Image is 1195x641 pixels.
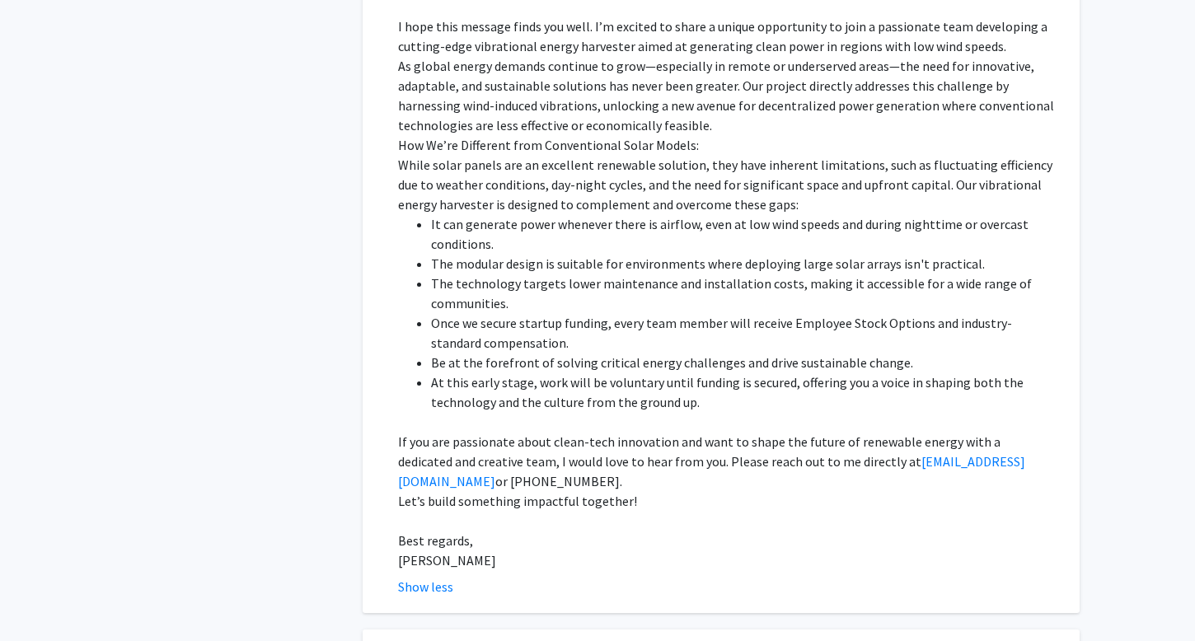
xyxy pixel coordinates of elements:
button: Show less [398,577,453,597]
p: While solar panels are an excellent renewable solution, they have inherent limitations, such as f... [398,155,1057,214]
p: As global energy demands continue to grow—especially in remote or underserved areas—the need for ... [398,56,1057,135]
p: Best regards, [398,531,1057,550]
p: [PERSON_NAME] [398,550,1057,570]
p: If you are passionate about clean-tech innovation and want to shape the future of renewable energ... [398,432,1057,491]
li: The modular design is suitable for environments where deploying large solar arrays isn't practical. [431,254,1057,274]
iframe: Chat [12,567,70,629]
li: Once we secure startup funding, every team member will receive Employee Stock Options and industr... [431,313,1057,353]
span: How We’re Different from Conventional Solar Models: [398,137,699,153]
p: I hope this message finds you well. I’m excited to share a unique opportunity to join a passionat... [398,16,1057,56]
p: Let’s build something impactful together! [398,491,1057,511]
li: At this early stage, work will be voluntary until funding is secured, offering you a voice in sha... [431,372,1057,412]
li: Be at the forefront of solving critical energy challenges and drive sustainable change. [431,353,1057,372]
li: It can generate power whenever there is airflow, even at low wind speeds and during nighttime or ... [431,214,1057,254]
li: The technology targets lower maintenance and installation costs, making it accessible for a wide ... [431,274,1057,313]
